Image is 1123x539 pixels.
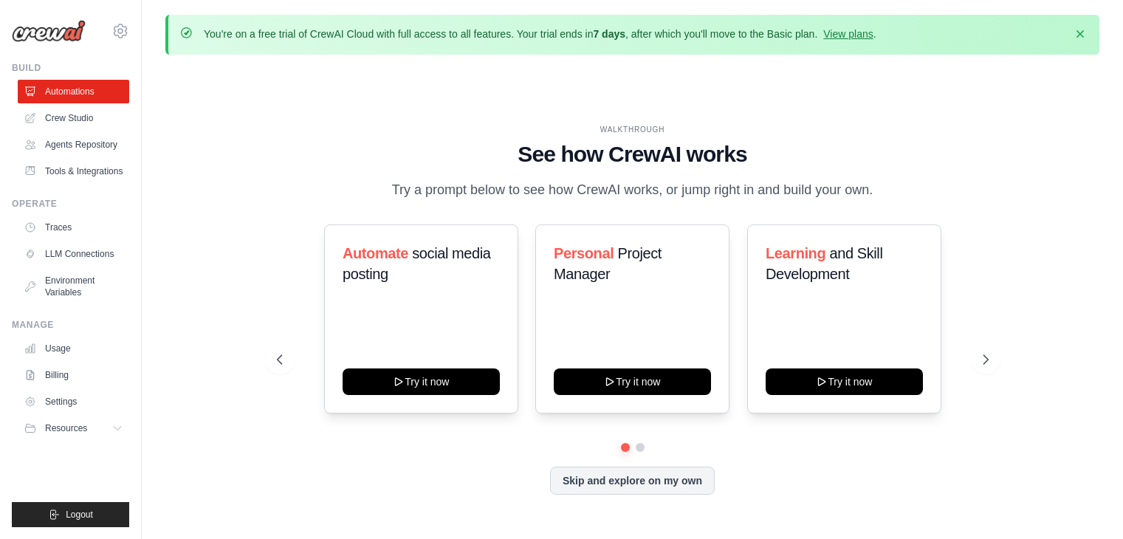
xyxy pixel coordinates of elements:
[766,368,923,395] button: Try it now
[45,422,87,434] span: Resources
[18,106,129,130] a: Crew Studio
[343,245,491,282] span: social media posting
[12,198,129,210] div: Operate
[550,467,715,495] button: Skip and explore on my own
[18,363,129,387] a: Billing
[343,368,500,395] button: Try it now
[12,62,129,74] div: Build
[766,245,882,282] span: and Skill Development
[1049,468,1123,539] iframe: Chat Widget
[554,245,614,261] span: Personal
[12,319,129,331] div: Manage
[18,133,129,157] a: Agents Repository
[18,416,129,440] button: Resources
[343,245,408,261] span: Automate
[204,27,876,41] p: You're on a free trial of CrewAI Cloud with full access to all features. Your trial ends in , aft...
[823,28,873,40] a: View plans
[18,390,129,413] a: Settings
[66,509,93,521] span: Logout
[18,159,129,183] a: Tools & Integrations
[12,502,129,527] button: Logout
[277,141,989,168] h1: See how CrewAI works
[18,216,129,239] a: Traces
[554,368,711,395] button: Try it now
[593,28,625,40] strong: 7 days
[18,269,129,304] a: Environment Variables
[18,80,129,103] a: Automations
[12,20,86,42] img: Logo
[18,242,129,266] a: LLM Connections
[766,245,825,261] span: Learning
[385,179,881,201] p: Try a prompt below to see how CrewAI works, or jump right in and build your own.
[18,337,129,360] a: Usage
[277,124,989,135] div: WALKTHROUGH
